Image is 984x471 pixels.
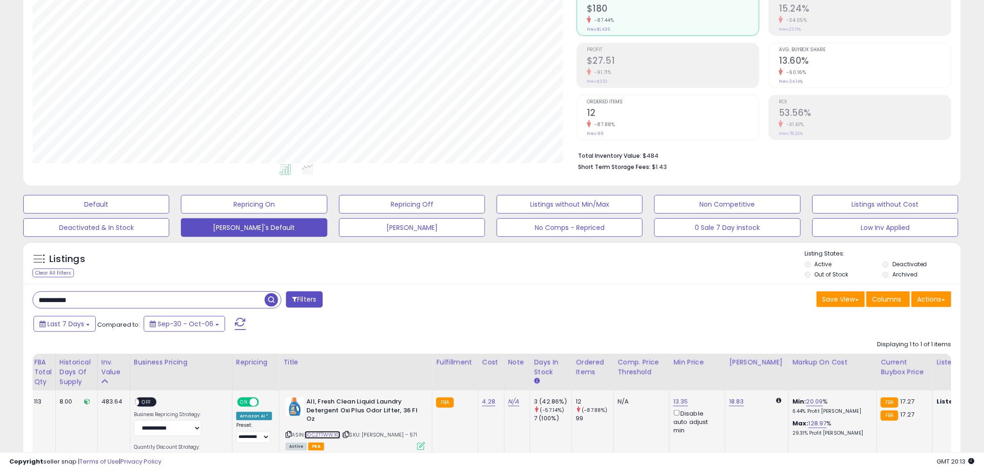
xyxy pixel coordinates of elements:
b: Short Term Storage Fees: [578,163,651,171]
button: Save View [817,291,865,307]
a: N/A [508,397,519,406]
img: 41O0dtJrEJL._SL40_.jpg [286,397,304,416]
small: FBA [881,397,898,408]
small: Prev: 23.11% [779,27,801,32]
small: -87.88% [591,121,615,128]
div: Business Pricing [134,357,228,367]
a: 4.28 [482,397,496,406]
div: Disable auto adjust min [673,408,718,435]
span: Columns [872,295,902,304]
h2: 13.60% [779,55,951,68]
div: Inv. value [101,357,126,377]
a: Terms of Use [80,457,119,466]
a: B0CZTTWWXG [305,431,340,439]
h2: 53.56% [779,108,951,120]
button: Listings without Cost [812,195,958,214]
div: Clear All Filters [33,269,74,277]
button: Repricing On [181,195,327,214]
button: [PERSON_NAME] [339,218,485,237]
span: Profit [587,47,759,53]
small: FBA [436,397,453,408]
div: Ordered Items [576,357,610,377]
a: 20.09 [806,397,823,406]
button: Repricing Off [339,195,485,214]
b: Listed Price: [937,397,979,406]
label: Business Repricing Strategy: [134,411,201,418]
span: ON [238,398,250,406]
label: Quantity Discount Strategy: [134,444,201,451]
div: Historical Days Of Supply [60,357,93,387]
div: 99 [576,414,613,423]
div: [PERSON_NAME] [729,357,785,367]
button: Actions [911,291,951,307]
p: 6.44% Profit [PERSON_NAME] [792,408,870,415]
b: Max: [792,419,809,428]
h2: 12 [587,108,759,120]
button: Listings without Min/Max [497,195,643,214]
span: All listings currently available for purchase on Amazon [286,443,307,451]
button: Sep-30 - Oct-06 [144,316,225,332]
b: Min: [792,397,806,406]
span: Sep-30 - Oct-06 [158,319,213,329]
div: Markup on Cost [792,357,873,367]
h2: 15.24% [779,3,951,16]
small: FBA [881,410,898,421]
div: 8.00 [60,397,90,406]
div: Cost [482,357,500,367]
span: FBA [308,443,324,451]
div: Repricing [236,357,276,367]
small: Days In Stock. [534,377,539,385]
small: -31.61% [783,121,804,128]
h5: Listings [49,253,85,266]
div: Note [508,357,526,367]
small: Prev: 99 [587,131,604,136]
p: Listing States: [805,249,961,258]
span: $1.43 [652,162,667,171]
button: Last 7 Days [33,316,96,332]
th: The percentage added to the cost of goods (COGS) that forms the calculator for Min & Max prices. [789,354,877,390]
small: -34.05% [783,17,807,24]
button: Non Competitive [654,195,800,214]
div: Fulfillment [436,357,474,367]
span: Compared to: [97,320,140,329]
a: Privacy Policy [120,457,161,466]
b: Total Inventory Value: [578,152,641,160]
div: 3 (42.86%) [534,397,572,406]
span: Last 7 Days [47,319,84,329]
span: Ordered Items [587,100,759,105]
button: No Comps - Repriced [497,218,643,237]
small: Prev: 78.32% [779,131,803,136]
div: 12 [576,397,613,406]
button: Deactivated & In Stock [23,218,169,237]
small: -60.16% [783,69,806,76]
div: Min Price [673,357,721,367]
div: 483.64 [101,397,123,406]
div: Displaying 1 to 1 of 1 items [878,340,951,349]
p: 29.31% Profit [PERSON_NAME] [792,430,870,437]
div: Comp. Price Threshold [618,357,665,377]
h2: $27.51 [587,55,759,68]
label: Deactivated [892,260,927,268]
span: OFF [139,398,154,406]
strong: Copyright [9,457,43,466]
label: Archived [892,270,918,278]
div: FBA Total Qty [34,357,52,387]
div: Title [283,357,428,367]
small: Prev: $1,436 [587,27,610,32]
div: 113 [34,397,48,406]
span: | SKU: [PERSON_NAME] - 571 [342,431,417,438]
span: 2025-10-14 20:13 GMT [937,457,975,466]
div: % [792,397,870,415]
span: Avg. Buybox Share [779,47,951,53]
small: (-57.14%) [540,406,565,414]
small: -91.71% [591,69,612,76]
div: 7 (100%) [534,414,572,423]
small: (-87.88%) [582,406,608,414]
h2: $180 [587,3,759,16]
div: seller snap | | [9,458,161,466]
div: ASIN: [286,397,425,449]
div: % [792,419,870,437]
button: Filters [286,291,322,308]
div: N/A [618,397,662,406]
small: Prev: $332 [587,79,607,84]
